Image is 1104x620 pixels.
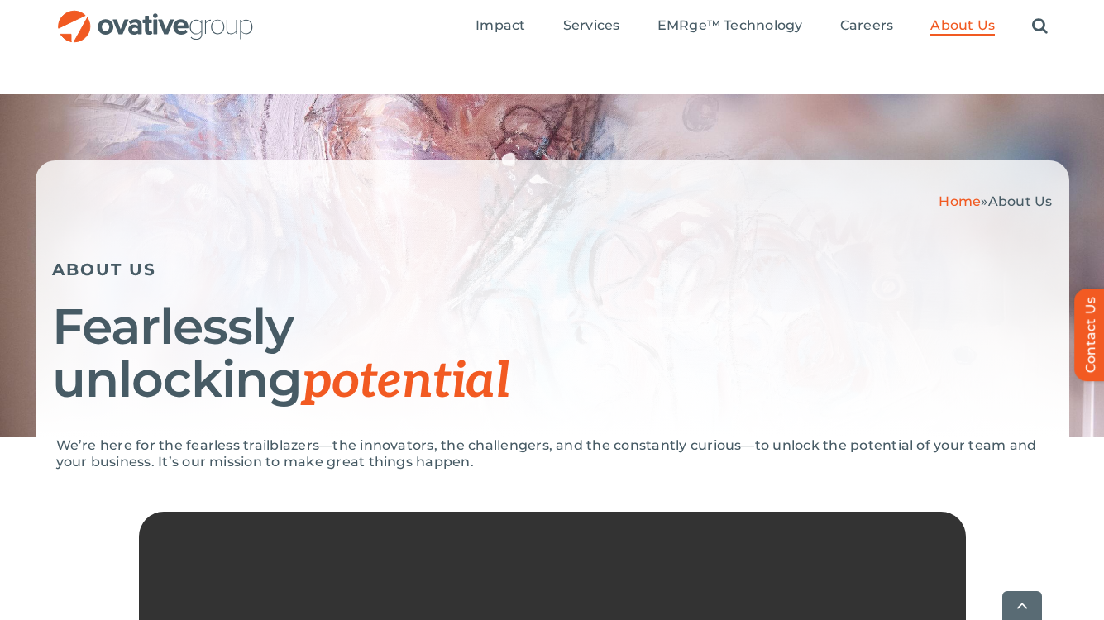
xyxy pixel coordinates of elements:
span: About Us [988,193,1053,209]
span: » [939,193,1052,209]
a: About Us [930,17,995,36]
a: EMRge™ Technology [657,17,803,36]
h1: Fearlessly unlocking [52,300,1053,408]
span: Careers [840,17,894,34]
a: Home [939,193,981,209]
h5: ABOUT US [52,260,1053,279]
span: EMRge™ Technology [657,17,803,34]
span: Impact [476,17,525,34]
a: Services [563,17,620,36]
a: Search [1032,17,1048,36]
a: Impact [476,17,525,36]
a: OG_Full_horizontal_RGB [56,8,255,24]
span: potential [302,352,509,412]
span: Services [563,17,620,34]
span: About Us [930,17,995,34]
a: Careers [840,17,894,36]
p: We’re here for the fearless trailblazers—the innovators, the challengers, and the constantly curi... [56,437,1049,470]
